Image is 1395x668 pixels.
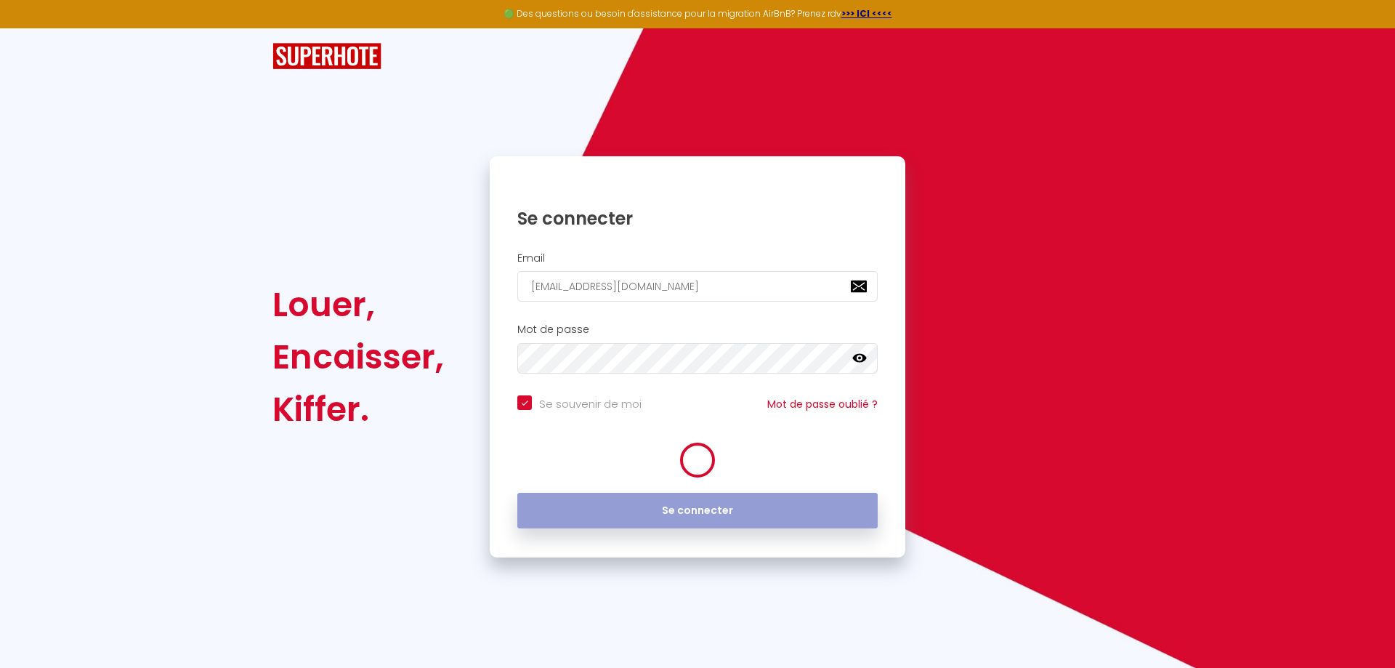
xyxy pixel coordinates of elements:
[272,331,444,383] div: Encaisser,
[767,397,878,411] a: Mot de passe oublié ?
[517,207,878,230] h1: Se connecter
[517,323,878,336] h2: Mot de passe
[272,278,444,331] div: Louer,
[517,493,878,529] button: Se connecter
[517,252,878,265] h2: Email
[517,271,878,302] input: Ton Email
[841,7,892,20] a: >>> ICI <<<<
[272,43,381,70] img: SuperHote logo
[272,383,444,435] div: Kiffer.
